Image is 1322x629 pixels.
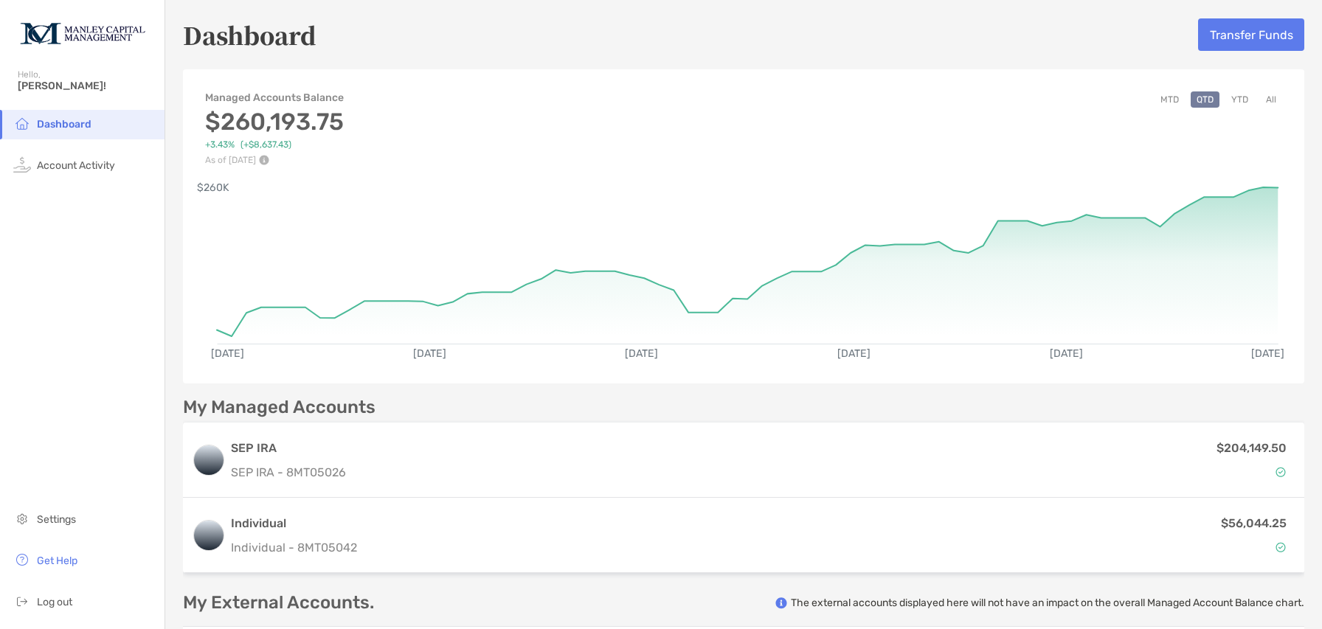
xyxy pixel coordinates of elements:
p: SEP IRA - 8MT05026 [231,463,346,482]
span: ( +$8,637.43 ) [240,139,291,150]
text: [DATE] [1252,347,1285,360]
button: All [1260,91,1282,108]
img: Zoe Logo [18,6,147,59]
text: [DATE] [211,347,244,360]
p: $56,044.25 [1221,514,1287,532]
h4: Managed Accounts Balance [205,91,345,104]
img: logo account [194,521,224,550]
text: [DATE] [626,347,659,360]
img: household icon [13,114,31,132]
img: Account Status icon [1276,542,1286,552]
span: +3.43% [205,139,235,150]
text: [DATE] [413,347,446,360]
span: [PERSON_NAME]! [18,80,156,92]
img: info [775,597,787,609]
text: [DATE] [837,347,871,360]
p: As of [DATE] [205,155,345,165]
img: settings icon [13,510,31,527]
h3: SEP IRA [231,439,346,457]
p: $204,149.50 [1217,439,1287,457]
img: logout icon [13,592,31,610]
img: Performance Info [259,155,269,165]
span: Dashboard [37,118,91,131]
h3: $260,193.75 [205,108,345,136]
button: MTD [1155,91,1185,108]
span: Account Activity [37,159,115,172]
button: QTD [1191,91,1219,108]
img: activity icon [13,156,31,173]
p: The external accounts displayed here will not have an impact on the overall Managed Account Balan... [791,596,1304,610]
span: Settings [37,513,76,526]
img: get-help icon [13,551,31,569]
span: Log out [37,596,72,608]
text: [DATE] [1050,347,1083,360]
p: My External Accounts. [183,594,374,612]
p: My Managed Accounts [183,398,376,417]
p: Individual - 8MT05042 [231,538,357,557]
h5: Dashboard [183,18,316,52]
img: Account Status icon [1276,467,1286,477]
img: logo account [194,445,224,475]
h3: Individual [231,515,357,532]
button: YTD [1225,91,1254,108]
button: Transfer Funds [1198,18,1304,51]
span: Get Help [37,555,77,567]
text: $260K [197,181,229,194]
